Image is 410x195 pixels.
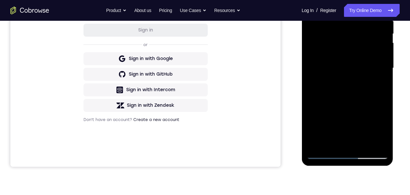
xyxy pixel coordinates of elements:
[116,137,165,144] div: Sign in with Intercom
[73,118,197,131] button: Sign in with GitHub
[344,4,400,17] a: Try Online Demo
[118,122,162,128] div: Sign in with GitHub
[123,168,169,173] a: Create a new account
[134,4,151,17] a: About us
[214,4,240,17] button: Resources
[73,44,197,54] h1: Sign in to your account
[10,6,49,14] a: Go to the home page
[77,62,194,68] input: Enter your email
[116,153,164,159] div: Sign in with Zendesk
[302,4,314,17] a: Log In
[132,93,139,98] p: or
[106,4,127,17] button: Product
[180,4,206,17] button: Use Cases
[73,168,197,173] p: Don't have an account?
[73,74,197,87] button: Sign in
[118,106,162,113] div: Sign in with Google
[320,4,336,17] a: Register
[73,134,197,147] button: Sign in with Intercom
[159,4,172,17] a: Pricing
[73,103,197,116] button: Sign in with Google
[73,150,197,163] button: Sign in with Zendesk
[316,6,317,14] span: /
